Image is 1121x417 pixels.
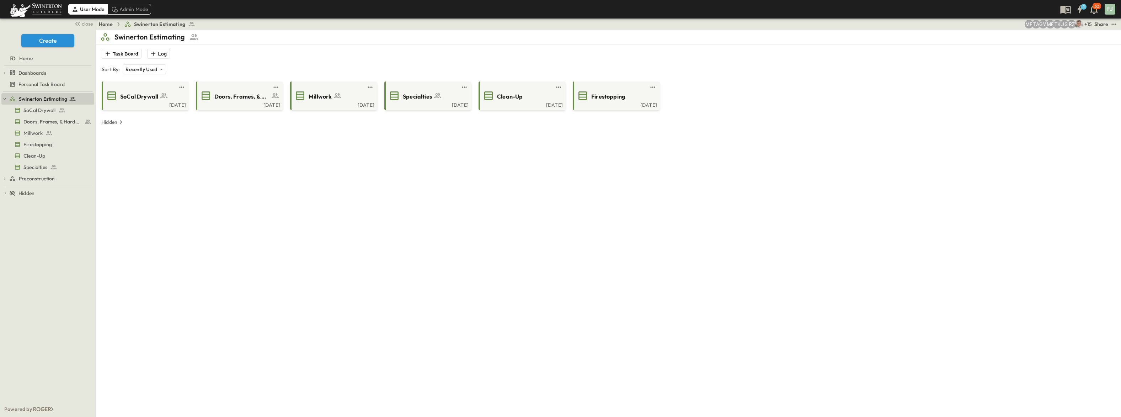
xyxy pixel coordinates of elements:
a: Home [1,53,93,63]
div: SoCal Drywalltest [1,105,94,116]
span: SoCal Drywall [23,107,55,114]
span: Millwork [309,93,332,101]
button: Create [21,34,74,47]
div: Millworktest [1,127,94,139]
button: Hidden [98,117,127,127]
a: Home [99,21,113,28]
div: Admin Mode [108,4,151,15]
a: Clean-Up [1,151,93,161]
span: Swinerton Estimating [19,95,67,102]
a: Swinerton Estimating [124,21,195,28]
button: 1 [1073,3,1087,16]
button: Log [147,49,170,59]
div: FJ [1105,4,1115,15]
button: Task Board [102,49,142,59]
button: test [460,83,469,91]
a: Millwork [292,90,374,101]
span: Clean-Up [23,152,45,159]
a: [DATE] [292,101,374,107]
p: Swinerton Estimating [114,32,185,42]
a: Firestopping [574,90,657,101]
p: + 15 [1084,21,1091,28]
span: Millwork [23,130,43,137]
span: Hidden [18,190,34,197]
span: Specialties [403,93,432,101]
a: Dashboards [9,68,93,78]
a: Millwork [1,128,93,138]
a: [DATE] [197,101,280,107]
div: GEORGIA WESLEY (georgia.wesley@swinerton.com) [1039,20,1047,28]
span: Clean-Up [497,93,523,101]
a: SoCal Drywall [1,105,93,115]
p: Recently Used [126,66,157,73]
div: Swinerton Estimatingtest [1,93,94,105]
span: Dashboards [18,69,46,76]
a: Doors, Frames, & Hardware [1,117,93,127]
div: Robert Zeilinger (robert.zeilinger@swinerton.com) [1067,20,1076,28]
img: Aaron Anderson (aaron.anderson@swinerton.com) [1074,20,1083,28]
a: [DATE] [480,101,563,107]
p: 30 [1094,4,1099,9]
button: test [648,83,657,91]
div: Share [1094,21,1108,28]
span: Doors, Frames, & Hardware [23,118,81,125]
span: Personal Task Board [18,81,65,88]
span: Firestopping [591,93,625,101]
div: Recently Used [123,64,166,74]
span: Firestopping [23,141,52,148]
button: close [71,19,94,28]
div: Doors, Frames, & Hardwaretest [1,116,94,127]
p: Sort By: [102,66,120,73]
a: [DATE] [574,101,657,107]
a: Clean-Up [480,90,563,101]
div: Personal Task Boardtest [1,79,94,90]
div: Taha Alfakhry (taha.alfakhry@swinerton.com) [1032,20,1040,28]
div: Jorge Garcia (jorgarcia@swinerton.com) [1060,20,1069,28]
button: test [177,83,186,91]
img: 6c363589ada0b36f064d841b69d3a419a338230e66bb0a533688fa5cc3e9e735.png [9,2,63,17]
nav: breadcrumbs [99,21,199,28]
button: test [366,83,374,91]
h6: 1 [1083,4,1084,10]
span: Specialties [23,164,47,171]
span: Home [19,55,33,62]
button: test [1110,20,1118,28]
a: Doors, Frames, & Hardware [197,90,280,101]
span: Swinerton Estimating [134,21,185,28]
button: test [272,83,280,91]
a: Firestopping [1,139,93,149]
div: Specialtiestest [1,162,94,173]
a: [DATE] [386,101,469,107]
a: Preconstruction [9,174,93,184]
button: FJ [1104,3,1116,15]
span: Doors, Frames, & Hardware [214,93,269,101]
span: close [82,20,93,27]
a: SoCal Drywall [103,90,186,101]
a: [DATE] [103,101,186,107]
a: Specialties [386,90,469,101]
span: Preconstruction [19,175,55,182]
div: Tom Kotkosky (tom.kotkosky@swinerton.com) [1053,20,1062,28]
button: test [554,83,563,91]
a: Personal Task Board [1,79,93,89]
div: Preconstructiontest [1,173,94,184]
a: Swinerton Estimating [9,94,93,104]
div: Firestoppingtest [1,139,94,150]
div: Clean-Uptest [1,150,94,162]
div: User Mode [68,4,108,15]
div: Meghana Raj (meghana.raj@swinerton.com) [1046,20,1055,28]
a: Specialties [1,162,93,172]
span: SoCal Drywall [120,93,158,101]
div: Madison Pagdilao (madison.pagdilao@swinerton.com) [1025,20,1033,28]
p: Hidden [101,118,117,126]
